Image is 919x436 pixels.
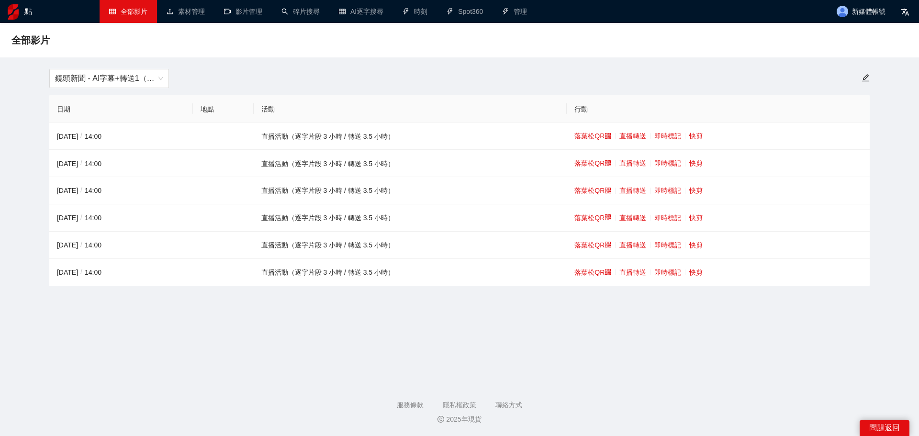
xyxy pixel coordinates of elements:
a: 隱私權政策 [443,401,476,409]
font: / [80,132,82,139]
font: 14:00 [85,269,101,277]
a: 即時標記 [654,241,681,249]
font: 直播轉送 [619,214,646,222]
a: 即時標記 [654,159,681,167]
a: 聯絡方式 [495,401,522,409]
a: 快剪 [689,159,703,167]
span: 版權 [437,416,444,423]
font: / [80,268,82,276]
font: 直播轉送 [619,132,646,140]
span: QR 圖碼 [605,268,611,275]
font: 落葉松QR [574,159,605,167]
a: 即時標記 [654,132,681,140]
font: 直播轉送 [619,187,646,194]
a: 快剪 [689,268,703,276]
font: 直播轉送 [619,241,646,249]
font: 新媒體帳號 [852,8,885,16]
a: 即時標記 [654,268,681,276]
span: 鏡頭新聞 - AI字幕+轉送1（2025-2027） [55,69,163,88]
font: 直播活動（逐字片段 3 小時 / 轉送 3.5 小時） [261,133,394,140]
a: 搜尋碎片搜尋 [281,8,320,15]
font: 日期 [57,105,70,113]
a: 桌子AI逐字搜尋 [339,8,383,15]
font: 鏡頭新聞 - AI字幕+轉送1（[DATE]-[DATE]） [55,74,205,82]
font: / [80,241,82,248]
font: 全部影片 [11,35,50,45]
font: 直播活動（逐字片段 3 小時 / 轉送 3.5 小時） [261,269,394,277]
font: [DATE] [57,187,78,195]
font: [DATE] [57,133,78,140]
font: [DATE] [57,269,78,277]
font: 問題返回 [869,423,900,432]
font: 14:00 [85,160,101,168]
font: [DATE] [57,242,78,249]
a: 即時標記 [654,187,681,194]
font: / [80,213,82,221]
font: 直播轉送 [619,268,646,276]
font: 直播活動（逐字片段 3 小時 / 轉送 3.5 小時） [261,214,394,222]
a: 上傳素材管理 [167,8,205,15]
a: 快剪 [689,241,703,249]
font: 行動 [574,105,588,113]
a: 霹靂管理 [502,8,527,15]
font: 地點 [201,105,214,113]
font: 落葉松QR [574,241,605,249]
font: 點 [24,7,32,15]
font: 落葉松QR [574,268,605,276]
font: [DATE] [57,214,78,222]
font: 14:00 [85,133,101,140]
font: 2025年現貨 [446,415,481,423]
font: 全部影片 [121,8,147,15]
font: 落葉松QR [574,132,605,140]
span: QR 圖碼 [605,133,611,139]
a: 服務條款 [397,401,424,409]
span: 編輯 [862,74,870,82]
a: 攝影機影片管理 [224,8,262,15]
span: 桌子 [109,8,116,15]
font: 直播轉送 [619,159,646,167]
font: 直播活動（逐字片段 3 小時 / 轉送 3.5 小時） [261,160,394,168]
font: 直播活動（逐字片段 3 小時 / 轉送 3.5 小時） [261,187,394,195]
font: 14:00 [85,214,101,222]
img: 標識 [8,4,19,20]
a: 快剪 [689,132,703,140]
font: 落葉松QR [574,214,605,222]
font: 活動 [261,105,275,113]
a: 霹靂時刻 [403,8,427,15]
font: 落葉松QR [574,187,605,194]
a: 即時標記 [654,214,681,222]
span: QR 圖碼 [605,214,611,221]
font: [DATE] [57,160,78,168]
a: 快剪 [689,214,703,222]
font: / [80,186,82,194]
font: 14:00 [85,187,101,195]
span: QR 圖碼 [605,187,611,194]
font: 直播活動（逐字片段 3 小時 / 轉送 3.5 小時） [261,242,394,249]
img: 頭像 [837,6,848,17]
a: 快剪 [689,187,703,194]
span: QR 圖碼 [605,241,611,248]
span: QR 圖碼 [605,160,611,167]
a: 霹靂Spot360 [447,8,483,15]
font: 14:00 [85,242,101,249]
font: / [80,159,82,167]
span: 全部影片 [11,33,50,48]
